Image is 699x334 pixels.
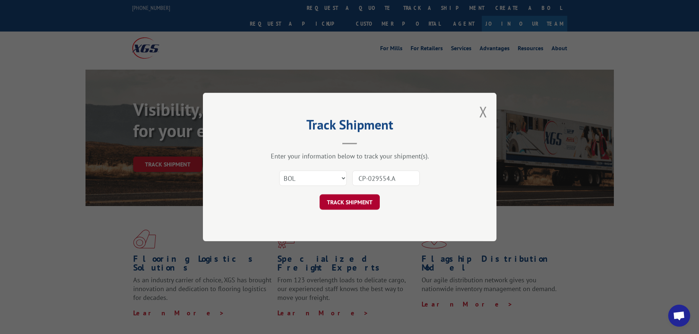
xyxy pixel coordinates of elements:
input: Number(s) [352,170,420,186]
button: Close modal [479,102,487,121]
button: TRACK SHIPMENT [320,194,380,210]
div: Enter your information below to track your shipment(s). [240,152,460,160]
div: Open chat [668,305,690,327]
h2: Track Shipment [240,120,460,133]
